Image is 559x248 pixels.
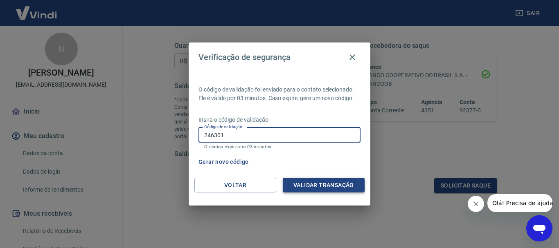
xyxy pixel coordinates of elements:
[204,144,355,150] p: O código expira em 03 minutos.
[283,178,365,193] button: Validar transação
[194,178,276,193] button: Voltar
[487,194,552,212] iframe: Mensagem da empresa
[5,6,69,12] span: Olá! Precisa de ajuda?
[526,215,552,241] iframe: Botão para abrir a janela de mensagens
[204,124,242,130] label: Código de validação
[195,154,252,170] button: Gerar novo código
[198,85,361,103] p: O código de validação foi enviado para o contato selecionado. Ele é válido por 03 minutos. Caso e...
[468,196,484,212] iframe: Fechar mensagem
[198,52,291,62] h4: Verificação de segurança
[198,116,361,124] p: Insira o código de validação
